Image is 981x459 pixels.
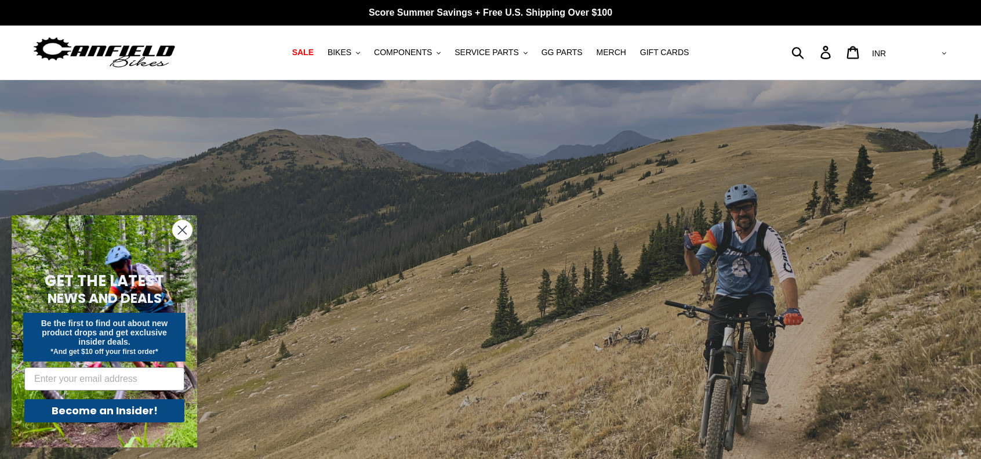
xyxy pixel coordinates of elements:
a: SALE [286,45,319,60]
span: Be the first to find out about new product drops and get exclusive insider deals. [41,319,168,346]
span: COMPONENTS [374,48,432,57]
button: COMPONENTS [368,45,446,60]
img: Canfield Bikes [32,34,177,71]
a: GIFT CARDS [634,45,695,60]
a: GG PARTS [536,45,588,60]
button: Become an Insider! [24,399,184,422]
input: Search [798,39,827,65]
span: MERCH [597,48,626,57]
a: MERCH [591,45,632,60]
span: GG PARTS [542,48,583,57]
button: Close dialog [172,220,192,240]
span: *And get $10 off your first order* [50,348,158,356]
span: GET THE LATEST [45,270,164,291]
span: BIKES [328,48,351,57]
span: NEWS AND DEALS [48,289,162,308]
button: BIKES [322,45,366,60]
span: SERVICE PARTS [455,48,518,57]
input: Enter your email address [24,367,184,391]
button: SERVICE PARTS [449,45,533,60]
span: SALE [292,48,314,57]
span: GIFT CARDS [640,48,689,57]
